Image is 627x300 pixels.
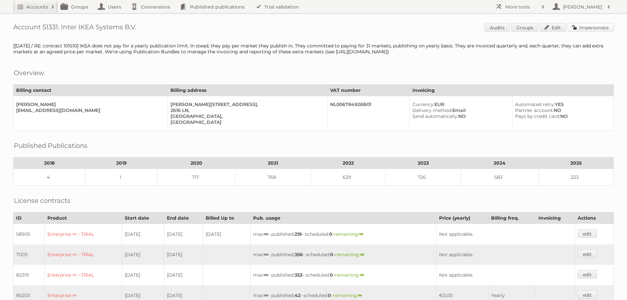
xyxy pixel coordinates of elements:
strong: 0 [328,292,331,298]
h2: Published Publications [14,141,88,150]
th: 2024 [461,157,539,169]
th: Billing address [168,85,327,96]
span: Partner account: [515,107,554,113]
td: Enterprise ∞ - TRIAL [45,224,122,245]
td: [DATE] [164,224,203,245]
h2: Accounts [26,4,48,10]
th: Billing freq. [488,212,536,224]
strong: ∞ [359,231,363,237]
th: Price (yearly) [436,212,488,224]
td: [DATE] [122,244,164,265]
span: remaining: [335,272,364,278]
th: Product [45,212,122,224]
th: 2019 [86,157,158,169]
div: NO [412,113,507,119]
td: 82319 [13,265,45,285]
td: 717 [158,169,236,186]
div: [GEOGRAPHIC_DATA], [170,113,322,119]
strong: ∞ [264,252,268,258]
th: Billing contact [13,85,168,96]
h1: Account 51331: Inter IKEA Systems B.V. [13,23,614,33]
h2: Overview [14,68,44,78]
div: [PERSON_NAME][STREET_ADDRESS], [170,101,322,107]
th: Start date [122,212,164,224]
span: Send automatically: [412,113,458,119]
th: Invoicing [409,85,614,96]
a: Edit [540,23,566,32]
td: [DATE] [122,224,164,245]
th: 2020 [158,157,236,169]
td: [DATE] [122,265,164,285]
div: 2616 LN, [170,107,322,113]
td: Not applicable. [436,244,575,265]
td: Not applicable. [436,224,575,245]
td: Enterprise ∞ - TRIAL [45,265,122,285]
strong: ∞ [264,231,268,237]
td: 223 [538,169,614,186]
td: [DATE] [203,224,250,245]
td: 726 [386,169,461,186]
th: 2025 [538,157,614,169]
td: 1 [86,169,158,186]
strong: 353 [295,272,302,278]
span: Delivery method: [412,107,452,113]
strong: ∞ [360,272,364,278]
strong: 0 [330,272,333,278]
a: edit [578,229,597,238]
strong: ∞ [264,272,268,278]
strong: ∞ [358,292,362,298]
div: [[DATE] / RE: contract 101510] IKEA does not pay for a yearly publication limit. In stead, they p... [13,43,614,55]
span: Pays by credit card: [515,113,560,119]
div: EUR [412,101,507,107]
td: 583 [461,169,539,186]
td: max: - published: - scheduled: - [250,244,436,265]
th: Billed Up to [203,212,250,224]
a: edit [578,290,597,299]
a: Audits [484,23,510,32]
th: VAT number [327,85,409,96]
a: edit [578,250,597,258]
span: Automated retry: [515,101,555,107]
strong: 42 [295,292,300,298]
th: 2022 [311,157,386,169]
span: remaining: [333,292,362,298]
a: Impersonate [567,23,614,32]
div: [EMAIL_ADDRESS][DOMAIN_NAME] [16,107,162,113]
div: NO [515,113,608,119]
strong: ∞ [360,252,364,258]
td: Not applicable. [436,265,575,285]
td: [DATE] [164,244,203,265]
strong: ∞ [264,292,268,298]
th: 2023 [386,157,461,169]
a: edit [578,270,597,279]
div: NO [515,107,608,113]
strong: 0 [329,231,332,237]
strong: 0 [330,252,333,258]
div: Email [412,107,507,113]
th: 2021 [236,157,311,169]
h2: [PERSON_NAME] [561,4,604,10]
td: 4 [13,169,86,186]
strong: 356 [295,252,303,258]
th: Invoicing [536,212,575,224]
th: End date [164,212,203,224]
div: YES [515,101,608,107]
div: [GEOGRAPHIC_DATA] [170,119,322,125]
div: [PERSON_NAME] [16,101,162,107]
td: 768 [236,169,311,186]
td: Enterprise ∞ - TRIAL [45,244,122,265]
span: Currency: [412,101,434,107]
th: Actions [575,212,614,224]
td: [DATE] [164,265,203,285]
h2: License contracts [14,196,70,205]
td: 71219 [13,244,45,265]
strong: 219 [295,231,302,237]
td: NL006784926B01 [327,96,409,131]
td: max: - published: - scheduled: - [250,265,436,285]
span: remaining: [334,231,363,237]
span: remaining: [335,252,364,258]
th: ID [13,212,45,224]
td: 58905 [13,224,45,245]
a: Groups [511,23,538,32]
h2: More tools [505,4,538,10]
